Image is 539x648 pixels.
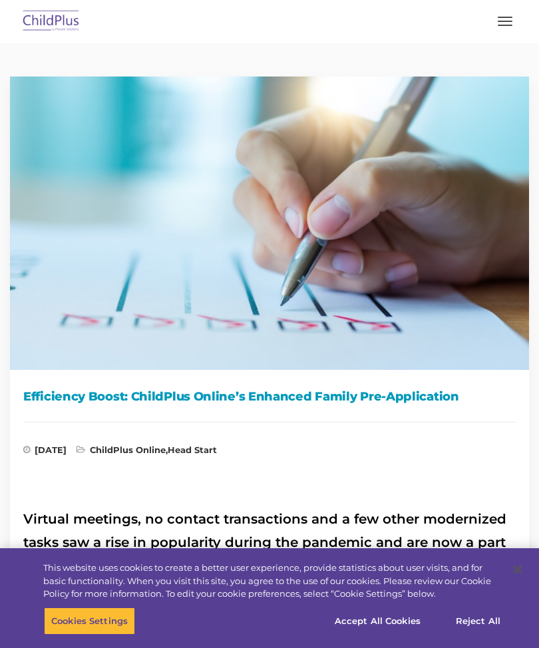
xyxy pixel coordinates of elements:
[23,508,516,624] h2: Virtual meetings, no contact transactions and a few other modernized tasks saw a rise in populari...
[44,607,135,635] button: Cookies Settings
[168,444,217,455] a: Head Start
[23,387,516,406] h1: Efficiency Boost: ChildPlus Online’s Enhanced Family Pre-Application
[43,562,502,601] div: This website uses cookies to create a better user experience, provide statistics about user visit...
[503,555,532,584] button: Close
[327,607,428,635] button: Accept All Cookies
[90,444,166,455] a: ChildPlus Online
[23,446,67,459] span: [DATE]
[20,6,83,37] img: ChildPlus by Procare Solutions
[437,607,520,635] button: Reject All
[77,446,217,459] span: ,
